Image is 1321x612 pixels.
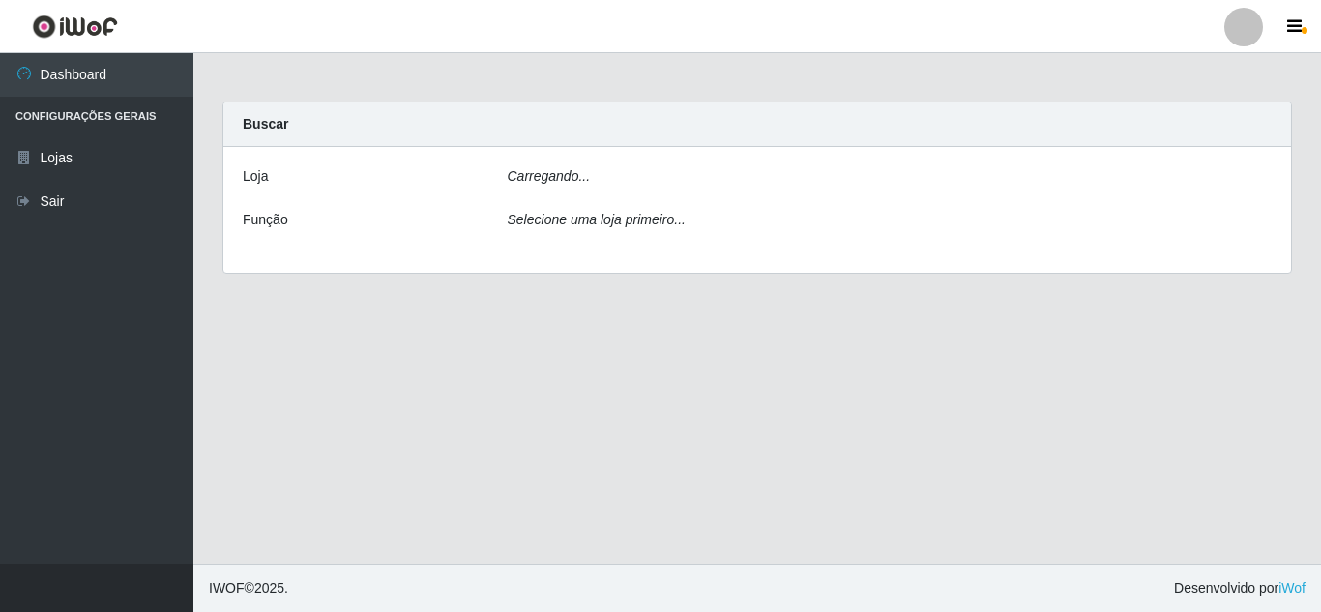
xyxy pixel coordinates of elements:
[209,578,288,598] span: © 2025 .
[32,15,118,39] img: CoreUI Logo
[508,212,686,227] i: Selecione uma loja primeiro...
[243,210,288,230] label: Função
[508,168,591,184] i: Carregando...
[209,580,245,596] span: IWOF
[243,166,268,187] label: Loja
[1278,580,1306,596] a: iWof
[243,116,288,131] strong: Buscar
[1174,578,1306,598] span: Desenvolvido por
